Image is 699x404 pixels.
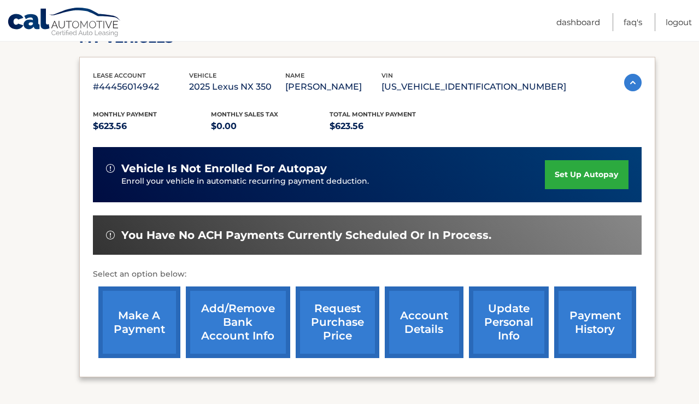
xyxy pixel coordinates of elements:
a: make a payment [98,286,180,358]
p: $623.56 [93,119,212,134]
p: Enroll your vehicle in automatic recurring payment deduction. [121,175,545,188]
a: update personal info [469,286,549,358]
a: Cal Automotive [7,7,122,39]
p: [PERSON_NAME] [285,79,381,95]
span: Monthly Payment [93,110,157,118]
span: Total Monthly Payment [330,110,416,118]
p: 2025 Lexus NX 350 [189,79,285,95]
span: vehicle is not enrolled for autopay [121,162,327,175]
img: accordion-active.svg [624,74,642,91]
p: $0.00 [211,119,330,134]
img: alert-white.svg [106,231,115,239]
span: vehicle [189,72,216,79]
a: account details [385,286,463,358]
p: #44456014942 [93,79,189,95]
span: Monthly sales Tax [211,110,278,118]
a: Logout [666,13,692,31]
a: payment history [554,286,636,358]
a: request purchase price [296,286,379,358]
span: name [285,72,304,79]
p: [US_VEHICLE_IDENTIFICATION_NUMBER] [381,79,566,95]
p: $623.56 [330,119,448,134]
p: Select an option below: [93,268,642,281]
a: set up autopay [545,160,628,189]
a: FAQ's [624,13,642,31]
a: Dashboard [556,13,600,31]
span: lease account [93,72,146,79]
span: You have no ACH payments currently scheduled or in process. [121,229,491,242]
a: Add/Remove bank account info [186,286,290,358]
span: vin [381,72,393,79]
img: alert-white.svg [106,164,115,173]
